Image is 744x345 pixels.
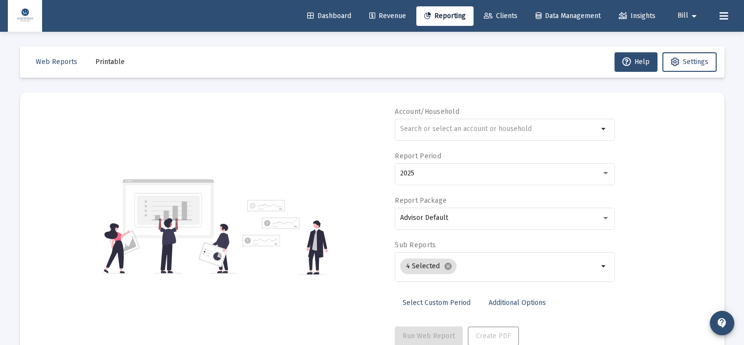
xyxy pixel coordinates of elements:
img: reporting-alt [242,200,328,275]
button: Bill [666,6,712,25]
label: Report Period [395,152,441,160]
mat-chip-list: Selection [400,257,598,276]
input: Search or select an account or household [400,125,598,133]
mat-icon: arrow_drop_down [598,123,610,135]
span: Dashboard [307,12,351,20]
mat-icon: arrow_drop_down [688,6,700,26]
span: 2025 [400,169,414,177]
span: Help [622,58,650,66]
a: Insights [611,6,663,26]
label: Account/Household [395,108,459,116]
mat-icon: arrow_drop_down [598,260,610,272]
img: reporting [102,178,236,275]
label: Sub Reports [395,241,436,249]
label: Report Package [395,196,447,205]
a: Dashboard [299,6,359,26]
span: Run Web Report [403,332,455,340]
span: Advisor Default [400,214,448,222]
mat-chip: 4 Selected [400,259,456,274]
a: Reporting [416,6,473,26]
span: Insights [619,12,655,20]
a: Clients [476,6,525,26]
span: Reporting [424,12,466,20]
button: Help [614,52,657,72]
button: Printable [88,52,133,72]
button: Settings [662,52,717,72]
button: Web Reports [28,52,85,72]
img: Dashboard [15,6,35,26]
span: Printable [95,58,125,66]
span: Clients [484,12,518,20]
span: Bill [677,12,688,20]
span: Settings [683,58,708,66]
span: Select Custom Period [403,299,471,307]
span: Revenue [369,12,406,20]
span: Create PDF [476,332,511,340]
mat-icon: cancel [444,262,452,271]
span: Web Reports [36,58,77,66]
span: Data Management [536,12,601,20]
span: Additional Options [489,299,546,307]
a: Revenue [361,6,414,26]
a: Data Management [528,6,609,26]
mat-icon: contact_support [716,317,728,329]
